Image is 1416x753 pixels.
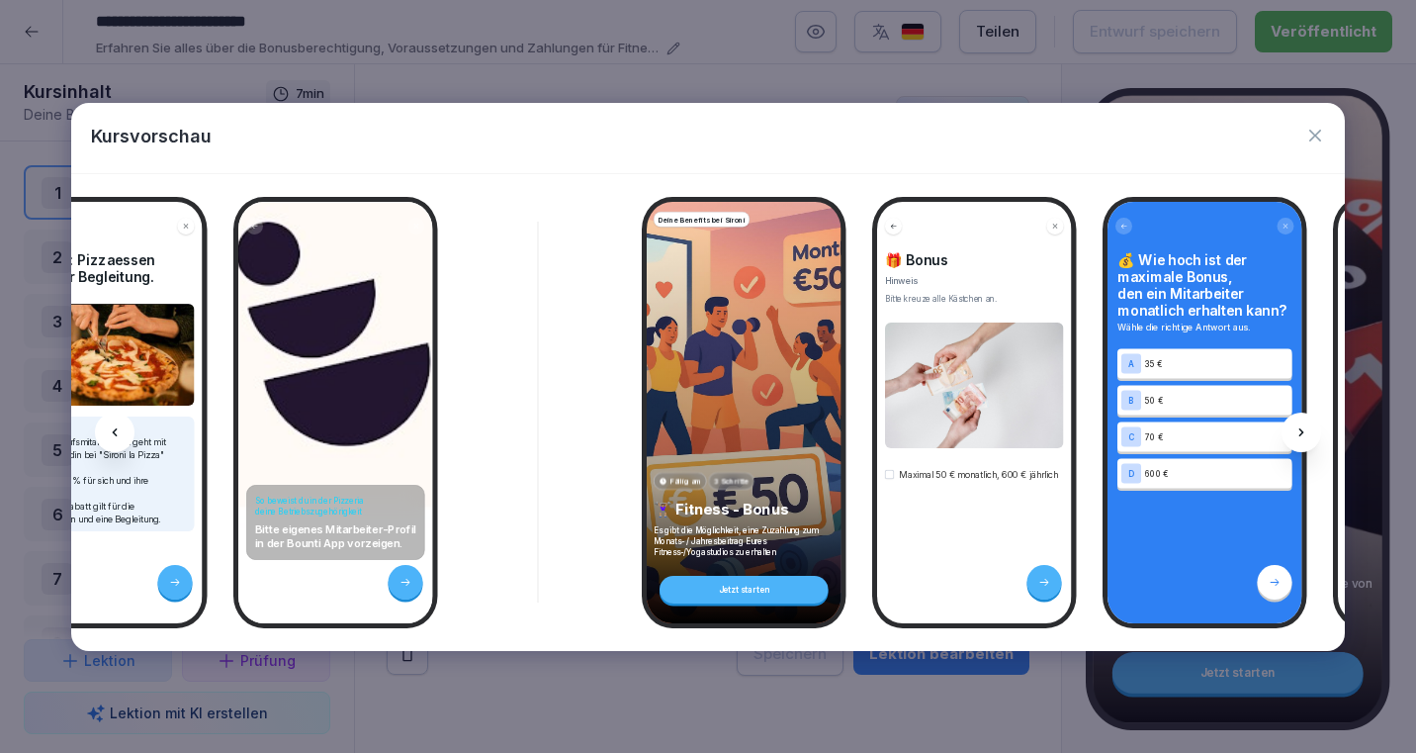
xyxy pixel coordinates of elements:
[1117,251,1292,319] h4: 💰 Wie hoch ist der maximale Bonus, den ein Mitarbeiter monatlich erhalten kann?
[91,123,212,149] p: Kursvorschau
[899,468,1058,481] p: Maximal 50 € monatlich, 600 € jährlich
[714,476,749,487] p: 3 Schritte
[1145,394,1288,406] p: 50 €
[885,251,1064,268] h4: 🎁 Bonus
[654,500,835,518] p: 🏋🏽‍♀️ Fitness - Bonus
[1128,359,1134,368] p: A
[24,423,187,525] p: Beispiel: Eine Verkaufsmitarbeiterin geht mit einer Freundin bei "Sironi la Pizza" essen. Sie zah...
[660,576,829,604] div: Jetzt starten
[1145,357,1288,369] p: 35 €
[1128,469,1134,478] p: D
[885,274,1064,287] p: Hinweis
[1128,396,1134,405] p: B
[16,251,195,285] h4: Beispiel: Pizzaessen mit einer Begleitung.
[658,214,745,225] p: Deine Benefits bei Sironi
[1128,432,1134,441] p: C
[885,323,1064,448] img: fiu8fr13wu1od9ha6zz3txj4.png
[669,476,701,487] p: Fällig am
[654,524,835,557] p: Es gibt die Möglichkeit, eine Zuzahlung zum Monats- / Jahresbeitrag Eures Fitness-/Yogastudios zu...
[1145,430,1288,442] p: 70 €
[254,495,416,517] h4: So beweist du in der Pizzeria deine Betriebszugehörigkeit
[1145,467,1288,479] p: 600 €
[16,304,195,406] img: Bild und Text Vorschau
[885,293,1064,305] div: Bitte kreuze alle Kästchen an.
[1117,321,1292,334] p: Wähle die richtige Antwort aus.
[254,521,416,549] p: Bitte eigenes Mitarbeiter-Profil in der Bounti App vorzeigen.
